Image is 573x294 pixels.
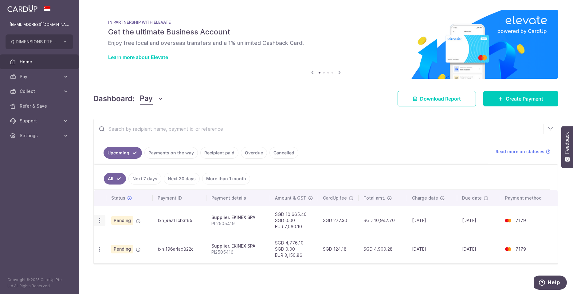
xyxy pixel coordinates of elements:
p: PI2505416 [211,249,265,255]
th: Payment ID [153,190,207,206]
button: Feedback - Show survey [561,126,573,168]
a: All [104,173,126,185]
span: Pay [20,73,60,80]
td: [DATE] [457,235,500,263]
h5: Get the ultimate Business Account [108,27,544,37]
td: SGD 4,900.28 [359,235,407,263]
span: Amount & GST [275,195,306,201]
span: 7179 [516,246,526,252]
td: txn_196a4ad822c [153,235,207,263]
button: Q DIMENSIONS PTE. LTD. [6,34,73,49]
img: Renovation banner [93,10,558,79]
span: Pending [111,245,133,253]
span: Pending [111,216,133,225]
span: Home [20,59,60,65]
span: Charge date [412,195,438,201]
span: Pay [140,93,153,105]
div: Supplier. EKINEX SPA [211,243,265,249]
button: Pay [140,93,163,105]
span: Create Payment [506,95,543,102]
div: Domain Overview [23,36,55,40]
span: Collect [20,88,60,94]
span: Download Report [420,95,461,102]
a: Recipient paid [200,147,238,159]
td: SGD 277.30 [318,206,359,235]
span: 7179 [516,218,526,223]
a: Next 7 days [128,173,161,185]
td: SGD 124.18 [318,235,359,263]
td: txn_9ea11cb3f65 [153,206,207,235]
img: logo_orange.svg [10,10,15,15]
td: [DATE] [457,206,500,235]
span: Status [111,195,125,201]
span: Read more on statuses [496,149,544,155]
img: tab_keywords_by_traffic_grey.svg [61,36,66,41]
span: Feedback [564,132,570,154]
span: Refer & Save [20,103,60,109]
h4: Dashboard: [93,93,135,104]
a: Upcoming [104,147,142,159]
p: IN PARTNERSHIP WITH ELEVATE [108,20,544,25]
a: Overdue [241,147,267,159]
h6: Enjoy free local and overseas transfers and a 1% unlimited Cashback Card! [108,39,544,47]
a: Cancelled [269,147,298,159]
div: v 4.0.25 [17,10,30,15]
img: Bank Card [502,245,514,253]
input: Search by recipient name, payment id or reference [94,119,543,139]
a: Download Report [398,91,476,106]
img: website_grey.svg [10,16,15,21]
div: Domain: [DOMAIN_NAME] [16,16,68,21]
span: Settings [20,133,60,139]
span: Q DIMENSIONS PTE. LTD. [11,39,57,45]
span: Total amt. [363,195,385,201]
td: SGD 4,776.10 SGD 0.00 EUR 3,150.86 [270,235,318,263]
img: Bank Card [502,217,514,224]
a: More than 1 month [202,173,250,185]
iframe: Opens a widget where you can find more information [534,276,567,291]
td: [DATE] [407,235,457,263]
p: [EMAIL_ADDRESS][DOMAIN_NAME] [10,22,69,28]
div: Keywords by Traffic [68,36,104,40]
td: SGD 10,942.70 [359,206,407,235]
a: Create Payment [483,91,558,106]
span: CardUp fee [323,195,347,201]
img: tab_domain_overview_orange.svg [17,36,22,41]
span: Due date [462,195,482,201]
a: Next 30 days [164,173,200,185]
a: Read more on statuses [496,149,551,155]
td: SGD 10,665.40 SGD 0.00 EUR 7,060.10 [270,206,318,235]
img: CardUp [7,5,37,12]
a: Learn more about Elevate [108,54,168,60]
span: Support [20,118,60,124]
td: [DATE] [407,206,457,235]
p: PI 2505419 [211,220,265,227]
a: Payments on the way [144,147,198,159]
th: Payment method [500,190,558,206]
th: Payment details [206,190,270,206]
div: Supplier. EKINEX SPA [211,214,265,220]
